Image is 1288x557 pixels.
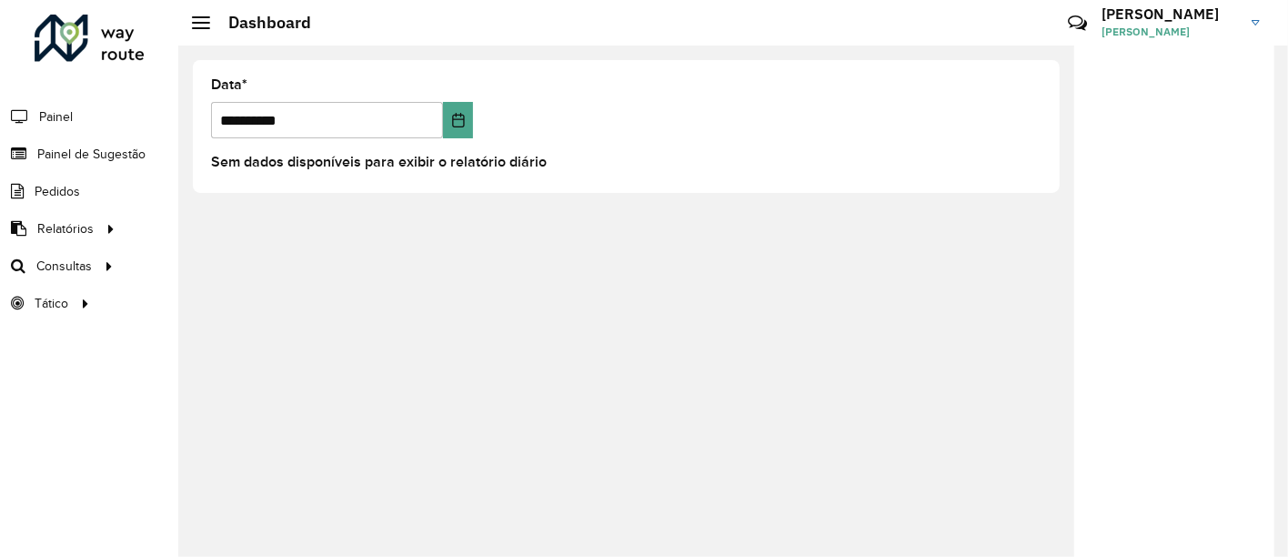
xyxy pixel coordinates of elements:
span: Relatórios [37,219,94,238]
span: Consultas [36,257,92,276]
span: Tático [35,294,68,313]
h2: Dashboard [210,13,311,33]
a: Contato Rápido [1058,4,1097,43]
button: Choose Date [443,102,473,138]
span: Pedidos [35,182,80,201]
label: Data [211,74,247,96]
label: Sem dados disponíveis para exibir o relatório diário [211,151,547,173]
span: Painel [39,107,73,127]
span: Painel de Sugestão [37,145,146,164]
span: [PERSON_NAME] [1102,24,1238,40]
h3: [PERSON_NAME] [1102,5,1238,23]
